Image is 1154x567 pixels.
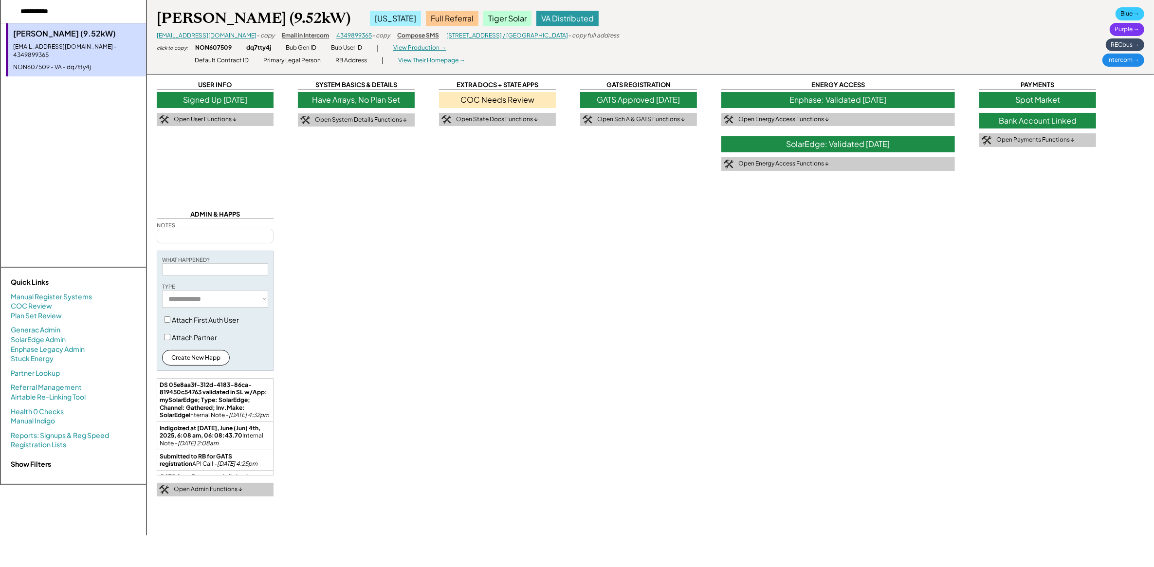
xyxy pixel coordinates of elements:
button: Create New Happ [162,350,230,366]
em: [DATE] 4:32pm [229,411,269,419]
div: Default Contract ID [195,56,249,65]
a: Enphase Legacy Admin [11,345,85,354]
strong: Submitted to RB for GATS registration [160,453,233,468]
strong: Indigoized at [DATE], June (Jun) 4th, 2025, 6:08 am, 06:08:43.70 [160,424,261,439]
a: Partner Lookup [11,368,60,378]
a: [STREET_ADDRESS] / [GEOGRAPHIC_DATA] [446,32,568,39]
div: Open Energy Access Functions ↓ [738,115,829,124]
div: ENERGY ACCESS [721,80,955,90]
a: SolarEdge Admin [11,335,66,345]
div: Primary Legal Person [263,56,321,65]
div: Open Sch A & GATS Functions ↓ [597,115,685,124]
div: API Call - [160,453,271,468]
a: Reports: Signups & Reg Speed [11,431,109,440]
img: tool-icon.png [441,115,451,124]
div: Open Payments Functions ↓ [996,136,1075,144]
div: RB Address [335,56,367,65]
strong: GATS Auto Reg passed all checks; about to auto-register [160,473,256,488]
div: click to copy: [157,44,188,51]
div: Open Energy Access Functions ↓ [738,160,829,168]
img: tool-icon.png [583,115,592,124]
div: Have Arrays, No Plan Set [298,92,415,108]
img: tool-icon.png [982,136,991,145]
div: [PERSON_NAME] (9.52kW) [13,28,141,39]
div: SolarEdge: Validated [DATE] [721,136,955,152]
div: NOTES [157,221,175,229]
a: Airtable Re-Linking Tool [11,392,86,402]
a: 4349899365 [336,32,372,39]
div: View Their Homepage → [398,56,465,65]
div: VA Distributed [536,11,599,26]
div: Tiger Solar [483,11,531,26]
div: NON607509 [195,44,232,52]
div: Blue → [1116,7,1144,20]
div: Open State Docs Functions ↓ [456,115,538,124]
div: Open Admin Functions ↓ [174,485,242,494]
img: tool-icon.png [300,116,310,125]
div: - copy [372,32,390,40]
a: COC Review [11,301,52,311]
label: Attach First Auth User [172,315,239,324]
div: Compose SMS [397,32,439,40]
em: [DATE] 4:25pm [217,460,257,467]
div: View Production → [393,44,446,52]
img: tool-icon.png [159,115,169,124]
div: SYSTEM BASICS & DETAILS [298,80,415,90]
strong: DS 05e8aa3f-312d-4183-86ca-819450c54763 validated in SL w/App: mySolarEdge; Type: SolarEdge; Chan... [160,381,268,419]
label: Attach Partner [172,333,217,342]
div: Internal Note - [160,381,271,419]
div: API Call - [160,473,271,496]
img: tool-icon.png [159,485,169,494]
div: NON607509 - VA - dq7tty4j [13,63,141,72]
div: | [382,55,384,65]
div: TYPE [162,283,175,290]
div: WHAT HAPPENED? [162,256,210,263]
div: Enphase: Validated [DATE] [721,92,955,108]
div: - copy [256,32,275,40]
div: RECbus → [1106,38,1144,52]
div: [PERSON_NAME] (9.52kW) [157,9,350,28]
div: PAYMENTS [979,80,1096,90]
a: Registration Lists [11,440,66,450]
div: Internal Note - [160,424,271,447]
em: [DATE] 2:08am [178,439,219,447]
div: Quick Links [11,277,108,287]
div: - copy full address [568,32,619,40]
div: Purple → [1110,23,1144,36]
div: Open System Details Functions ↓ [315,116,407,124]
strong: Show Filters [11,459,51,468]
div: Bank Account Linked [979,113,1096,128]
div: Bub Gen ID [286,44,316,52]
a: [EMAIL_ADDRESS][DOMAIN_NAME] [157,32,256,39]
div: [US_STATE] [370,11,421,26]
div: USER INFO [157,80,274,90]
a: Manual Register Systems [11,292,92,302]
div: COC Needs Review [439,92,556,108]
div: Full Referral [426,11,478,26]
div: GATS Approved [DATE] [580,92,697,108]
div: GATS REGISTRATION [580,80,697,90]
a: Stuck Energy [11,354,54,364]
div: Email in Intercom [282,32,329,40]
div: EXTRA DOCS + STATE APPS [439,80,556,90]
div: Intercom → [1102,54,1144,67]
a: Plan Set Review [11,311,62,321]
a: Generac Admin [11,325,60,335]
div: Bub User ID [331,44,362,52]
a: Referral Management [11,383,82,392]
div: Signed Up [DATE] [157,92,274,108]
div: Open User Functions ↓ [174,115,237,124]
div: ADMIN & HAPPS [157,210,274,219]
div: dq7tty4j [246,44,271,52]
div: | [377,43,379,53]
a: Health 0 Checks [11,407,64,417]
div: Spot Market [979,92,1096,108]
img: tool-icon.png [724,160,733,168]
div: [EMAIL_ADDRESS][DOMAIN_NAME] - 4349899365 [13,43,141,59]
img: tool-icon.png [724,115,733,124]
a: Manual Indigo [11,416,55,426]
